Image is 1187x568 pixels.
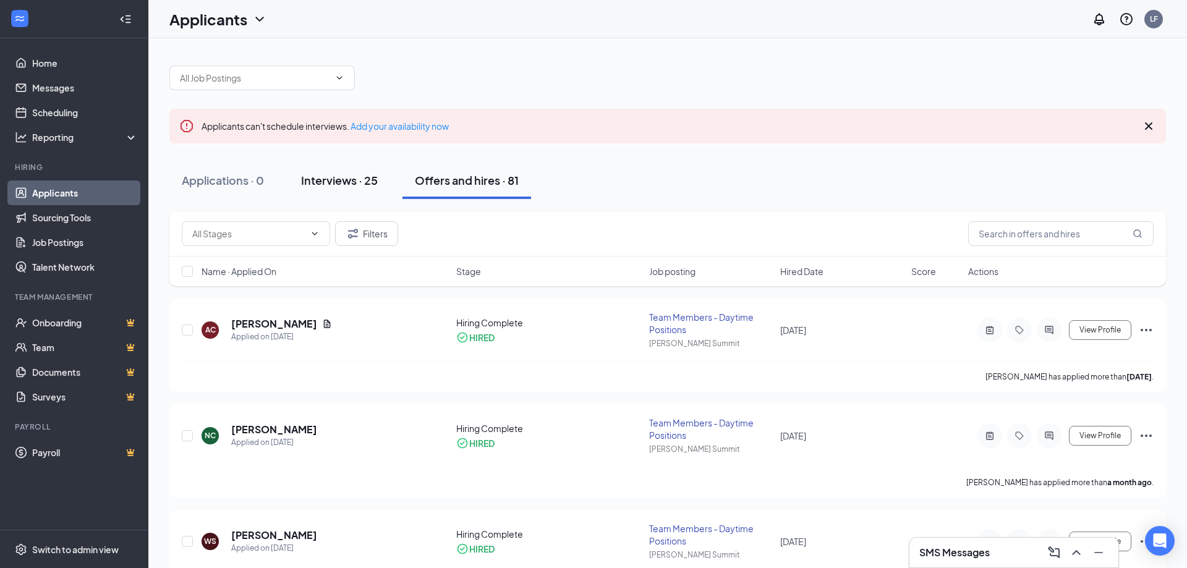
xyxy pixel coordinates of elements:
div: Team Members - Daytime Positions [649,417,773,441]
svg: Notifications [1092,12,1107,27]
div: AC [205,324,216,335]
div: Team Management [15,292,135,302]
a: Job Postings [32,230,138,255]
svg: Ellipses [1139,428,1154,443]
a: SurveysCrown [32,384,138,409]
h1: Applicants [169,9,247,30]
button: ChevronUp [1066,543,1086,562]
svg: ActiveChat [1042,325,1057,335]
svg: Settings [15,543,27,556]
svg: ActiveChat [1042,431,1057,441]
svg: ChevronDown [310,229,320,239]
svg: Analysis [15,131,27,143]
div: WS [204,536,216,546]
a: DocumentsCrown [32,360,138,384]
div: Hiring Complete [456,422,642,434]
svg: MagnifyingGlass [1133,229,1142,239]
p: [PERSON_NAME] has applied more than . [966,477,1154,488]
svg: ActiveChat [1042,536,1057,546]
span: Hired Date [780,265,823,278]
div: Hiring Complete [456,528,642,540]
div: Payroll [15,422,135,432]
b: a month ago [1107,478,1152,487]
span: View Profile [1079,431,1121,440]
span: View Profile [1079,326,1121,334]
svg: Tag [1012,325,1027,335]
button: Filter Filters [335,221,398,246]
svg: ActiveNote [982,431,997,441]
div: Reporting [32,131,138,143]
svg: ChevronDown [252,12,267,27]
svg: CheckmarkCircle [456,331,469,344]
svg: Cross [1141,119,1156,134]
svg: ComposeMessage [1047,545,1061,560]
a: OnboardingCrown [32,310,138,335]
a: Scheduling [32,100,138,125]
button: ComposeMessage [1044,543,1064,562]
svg: CheckmarkCircle [456,437,469,449]
h5: [PERSON_NAME] [231,528,317,542]
input: Search in offers and hires [968,221,1154,246]
svg: CheckmarkCircle [456,543,469,555]
a: Applicants [32,180,138,205]
svg: QuestionInfo [1119,12,1134,27]
div: Applied on [DATE] [231,436,317,449]
span: Actions [968,265,998,278]
svg: Document [322,319,332,329]
div: HIRED [469,331,495,344]
h3: SMS Messages [919,546,990,559]
a: Home [32,51,138,75]
div: Switch to admin view [32,543,119,556]
div: Offers and hires · 81 [415,172,519,188]
span: Score [911,265,936,278]
span: Job posting [649,265,696,278]
svg: Ellipses [1139,534,1154,549]
svg: ChevronDown [334,73,344,83]
div: HIRED [469,437,495,449]
input: All Stages [192,227,305,240]
svg: Tag [1012,431,1027,441]
div: NC [205,430,216,441]
div: Hiring [15,162,135,172]
span: Applicants can't schedule interviews. [202,121,449,132]
a: Messages [32,75,138,100]
div: Interviews · 25 [301,172,378,188]
button: View Profile [1069,320,1131,340]
span: Name · Applied On [202,265,276,278]
a: Add your availability now [351,121,449,132]
b: [DATE] [1126,372,1152,381]
button: Minimize [1089,543,1108,562]
div: Applied on [DATE] [231,542,317,554]
svg: ChevronUp [1069,545,1084,560]
a: PayrollCrown [32,440,138,465]
svg: ActiveNote [982,325,997,335]
div: Team Members - Daytime Positions [649,311,773,336]
div: Open Intercom Messenger [1145,526,1175,556]
h5: [PERSON_NAME] [231,423,317,436]
svg: Filter [346,226,360,241]
a: Talent Network [32,255,138,279]
div: Hiring Complete [456,316,642,329]
svg: WorkstreamLogo [14,12,26,25]
p: [PERSON_NAME] has applied more than . [985,371,1154,382]
span: [DATE] [780,536,806,547]
a: Sourcing Tools [32,205,138,230]
div: [PERSON_NAME] Summit [649,338,773,349]
input: All Job Postings [180,71,330,85]
div: Team Members - Daytime Positions [649,522,773,547]
div: Applied on [DATE] [231,331,332,343]
span: Stage [456,265,481,278]
button: View Profile [1069,426,1131,446]
svg: Error [179,119,194,134]
svg: Ellipses [1139,323,1154,337]
div: Applications · 0 [182,172,264,188]
button: View Profile [1069,532,1131,551]
div: [PERSON_NAME] Summit [649,444,773,454]
a: TeamCrown [32,335,138,360]
svg: Minimize [1091,545,1106,560]
span: [DATE] [780,430,806,441]
h5: [PERSON_NAME] [231,317,317,331]
div: LF [1150,14,1158,24]
div: HIRED [469,543,495,555]
svg: Tag [1012,536,1027,546]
